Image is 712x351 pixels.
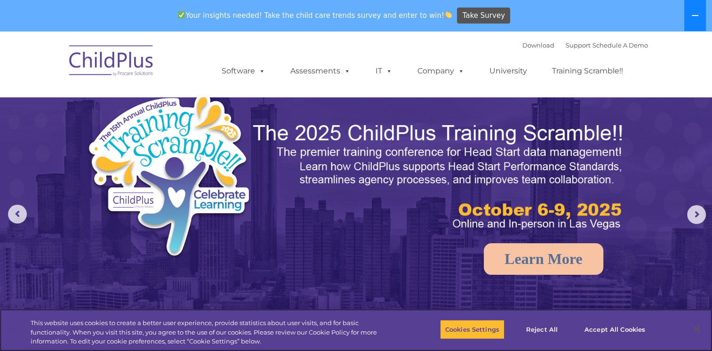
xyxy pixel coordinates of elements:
[592,41,648,49] a: Schedule A Demo
[366,62,402,80] a: IT
[281,62,360,80] a: Assessments
[178,11,185,18] img: ✅
[131,62,160,69] span: Last name
[484,243,603,275] a: Learn More
[445,11,452,18] img: 👏
[522,41,648,49] font: |
[463,8,505,24] span: Take Survey
[212,62,275,80] a: Software
[480,62,536,80] a: University
[543,62,632,80] a: Training Scramble!!
[64,39,159,86] img: ChildPlus by Procare Solutions
[579,319,650,339] button: Accept All Cookies
[131,101,171,108] span: Phone number
[687,319,707,340] button: Close
[457,8,510,24] a: Take Survey
[408,62,474,80] a: Company
[440,319,504,339] button: Cookies Settings
[512,319,571,339] button: Reject All
[522,41,554,49] a: Download
[174,6,456,24] span: Your insights needed! Take the child care trends survey and enter to win!
[566,41,591,49] a: Support
[31,319,392,346] div: This website uses cookies to create a better user experience, provide statistics about user visit...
